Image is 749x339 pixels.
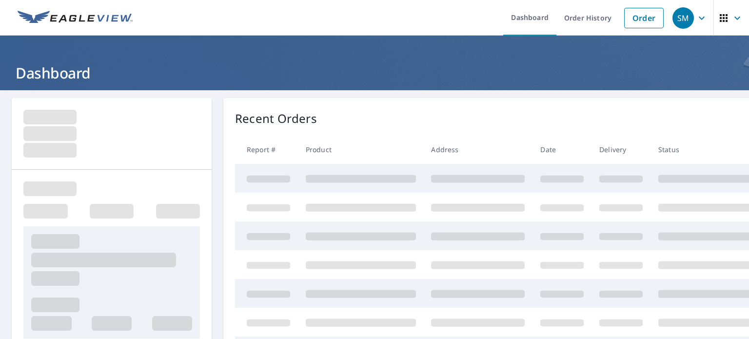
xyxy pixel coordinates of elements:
[235,135,298,164] th: Report #
[18,11,133,25] img: EV Logo
[624,8,664,28] a: Order
[423,135,532,164] th: Address
[298,135,424,164] th: Product
[591,135,650,164] th: Delivery
[12,63,737,83] h1: Dashboard
[235,110,317,127] p: Recent Orders
[672,7,694,29] div: SM
[532,135,591,164] th: Date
